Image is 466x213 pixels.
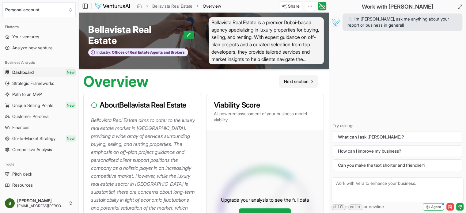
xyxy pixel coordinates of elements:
[431,204,441,209] span: Agent
[111,50,185,55] span: Offices of Real Estate Agents and Brokers
[279,1,302,11] button: Share
[2,196,76,211] button: [PERSON_NAME][EMAIL_ADDRESS][PERSON_NAME][DOMAIN_NAME]
[333,131,462,143] button: What can I ask [PERSON_NAME]?
[330,17,340,27] img: Vera
[12,182,33,188] span: Resources
[2,134,76,143] a: Go-to-Market StrategyNew
[284,78,309,85] span: Next section
[2,159,76,169] div: Tools
[88,24,184,46] span: Bellavista Real Estate
[12,91,42,97] span: Path to an MVP
[362,2,433,11] h2: Work with [PERSON_NAME]
[12,135,55,142] span: Go-to-Market Strategy
[12,80,54,86] span: Strategic Frameworks
[2,101,76,110] a: Unique Selling PointsNew
[221,196,309,203] p: Upgrade your analysis to see the full data
[288,3,300,9] span: Share
[12,146,52,153] span: Competitive Analysis
[214,101,316,109] h3: Viability Score
[2,78,76,88] a: Strategic Frameworks
[12,34,39,40] span: Your ventures
[12,69,34,75] span: Dashboard
[203,3,221,9] span: Overview
[12,45,53,51] span: Analyze new venture
[2,112,76,121] a: Customer Persona
[88,48,188,57] button: Industry:Offices of Real Estate Agents and Brokers
[137,3,221,9] nav: breadcrumb
[12,171,32,177] span: Pitch deck
[97,50,111,55] span: Industry:
[2,58,76,67] div: Business Analysis
[12,124,29,131] span: Finances
[333,123,462,129] p: Try asking:
[2,169,76,179] a: Pitch deck
[83,74,149,89] h1: Overview
[152,3,192,9] a: Bellavista Real Estate
[332,204,346,210] kbd: shift
[332,203,384,210] span: + for newline
[279,75,318,88] a: Go to next page
[12,102,53,108] span: Unique Selling Points
[66,135,76,142] span: New
[333,145,462,157] button: How can I improve my business?
[214,111,316,123] p: AI-powered assessment of your business model viability
[66,69,76,75] span: New
[2,2,76,17] button: Select an organization
[12,113,48,120] span: Customer Persona
[348,204,362,210] kbd: enter
[423,203,444,211] button: Agent
[209,17,324,64] span: Bellavista Real Estate is a premier Dubai-based agency specializing in luxury properties for buyi...
[2,145,76,154] a: Competitive Analysis
[2,32,76,42] a: Your ventures
[91,101,194,109] h3: About Bellavista Real Estate
[2,22,76,32] div: Platform
[2,43,76,53] a: Analyze new venture
[66,102,76,108] span: New
[5,198,15,208] img: ACg8ocI1tbCUYC6f-sQJ3chNiZIBT2PcL3_WkvjfxrbCepJC65dgeA=s96-c
[2,180,76,190] a: Resources
[279,75,318,88] nav: pagination
[17,203,66,208] span: [EMAIL_ADDRESS][PERSON_NAME][DOMAIN_NAME]
[333,159,462,171] button: Can you make the text shorter and friendlier?
[95,2,131,10] img: logo
[17,198,66,203] span: [PERSON_NAME]
[2,89,76,99] a: Path to an MVP
[347,16,457,28] span: Hi, I'm [PERSON_NAME], ask me anything about your report or business in general!
[2,123,76,132] a: Finances
[2,67,76,77] a: DashboardNew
